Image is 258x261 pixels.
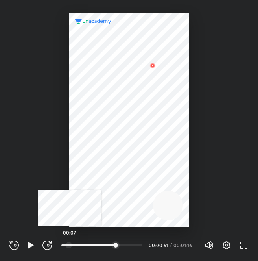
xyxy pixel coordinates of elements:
img: logo.2a7e12a2.svg [75,19,111,24]
div: 00:01:16 [173,243,195,248]
img: wMgqJGBwKWe8AAAAABJRU5ErkJggg== [148,61,157,70]
div: 00:00:51 [149,243,168,248]
h5: 00:07 [63,230,76,235]
div: / [170,243,172,248]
